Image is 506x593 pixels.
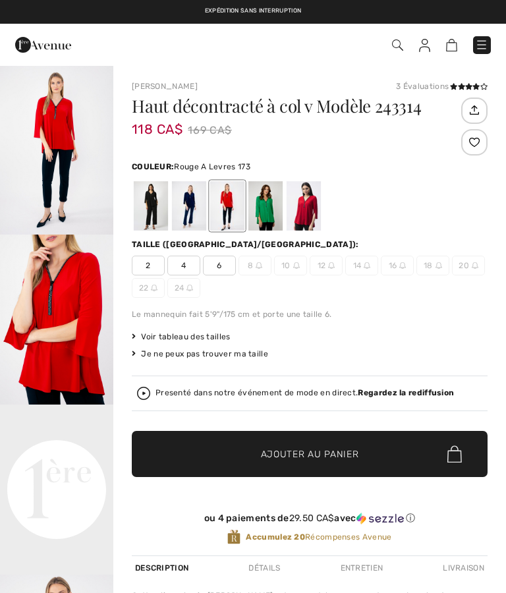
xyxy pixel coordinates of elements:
[396,80,488,92] div: 3 Évaluations
[132,108,183,137] span: 118 CA$
[132,239,362,250] div: Taille ([GEOGRAPHIC_DATA]/[GEOGRAPHIC_DATA]):
[463,99,485,121] img: Partagez
[151,285,157,291] img: ring-m.svg
[446,39,457,51] img: Panier d'achat
[137,387,150,400] img: Regardez la rediffusion
[452,256,485,275] span: 20
[132,308,488,320] div: Le mannequin fait 5'9"/175 cm et porte une taille 6.
[132,331,231,343] span: Voir tableau des tailles
[188,121,232,140] span: 169 CA$
[436,262,442,269] img: ring-m.svg
[167,278,200,298] span: 24
[134,181,168,231] div: Noir
[246,532,305,542] strong: Accumulez 20
[132,431,488,477] button: Ajouter au panier
[337,556,387,580] div: Entretien
[416,256,449,275] span: 18
[132,162,174,171] span: Couleur:
[399,262,406,269] img: ring-m.svg
[15,32,71,58] img: 1ère Avenue
[132,98,458,115] h1: Haut décontracté à col v Modèle 243314
[245,556,283,580] div: Détails
[132,513,488,524] div: ou 4 paiements de avec
[172,181,206,231] div: Bleu Nuit
[15,39,71,50] a: 1ère Avenue
[328,262,335,269] img: ring-m.svg
[174,162,250,171] span: Rouge A Levres 173
[439,556,488,580] div: Livraison
[293,262,300,269] img: ring-m.svg
[132,256,165,275] span: 2
[186,285,193,291] img: ring-m.svg
[132,556,192,580] div: Description
[364,262,370,269] img: ring-m.svg
[447,445,462,463] img: Bag.svg
[274,256,307,275] span: 10
[261,447,359,461] span: Ajouter au panier
[256,262,262,269] img: ring-m.svg
[310,256,343,275] span: 12
[239,256,271,275] span: 8
[132,348,488,360] div: Je ne peux pas trouver ma taille
[381,256,414,275] span: 16
[167,256,200,275] span: 4
[132,513,488,529] div: ou 4 paiements de29.50 CA$avecSezzle Cliquez pour en savoir plus sur Sezzle
[132,278,165,298] span: 22
[203,256,236,275] span: 6
[358,388,454,397] strong: Regardez la rediffusion
[248,181,283,231] div: Envy
[287,181,321,231] div: Radiant red
[419,39,430,52] img: Mes infos
[289,513,335,524] span: 29.50 CA$
[475,38,488,51] img: Menu
[132,82,198,91] a: [PERSON_NAME]
[155,389,454,397] div: Presenté dans notre événement de mode en direct.
[210,181,244,231] div: Rouge A Levres 173
[246,531,391,543] span: Récompenses Avenue
[345,256,378,275] span: 14
[392,40,403,51] img: Recherche
[227,529,240,545] img: Récompenses Avenue
[472,262,478,269] img: ring-m.svg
